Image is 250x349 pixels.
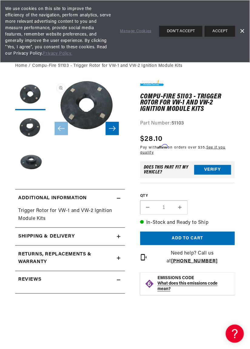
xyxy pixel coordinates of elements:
[18,233,75,241] h2: Shipping & Delivery
[157,276,194,281] strong: EMISSIONS CODE
[18,251,102,266] h2: Returns, Replacements & Warranty
[159,26,202,37] button: DON'T ACCEPT
[157,282,218,292] strong: What does this emissions code mean?
[140,232,235,245] button: Add to cart
[43,51,72,56] a: Privacy Policy.
[140,94,235,112] h1: Compu-Fire 51103 - Trigger Rotor for VW-1 and VW-2 Ignition Module Kits
[15,63,235,69] nav: breadcrumbs
[157,144,168,149] span: Affirm
[5,6,112,57] span: We use cookies on this site to improve the efficiency of the navigation, perform analytics, serve...
[145,279,154,289] img: Emissions code
[171,259,218,264] a: [PHONE_NUMBER]
[15,63,27,69] a: Home
[150,250,235,265] p: Need help? Call us at
[140,134,163,145] span: $28.10
[238,27,247,36] a: Dismiss Banner
[140,219,235,227] p: In-Stock and Ready to Ship
[15,271,125,289] summary: Reviews
[18,207,122,223] p: Trigger Rotor for VW-1 and VW-2 Ignition Module Kits
[120,28,151,35] a: Manage Cookies
[194,165,231,175] button: Verify
[140,145,235,156] p: Pay with on orders over $35.
[171,121,184,126] strong: 51103
[15,147,46,177] button: Load image 3 in gallery view
[106,122,119,135] button: Slide right
[140,120,235,128] div: Part Number:
[15,113,46,144] button: Load image 2 in gallery view
[15,80,46,110] button: Load image 1 in gallery view
[205,26,235,37] button: ACCEPT
[18,276,41,284] h2: Reviews
[15,228,125,245] summary: Shipping & Delivery
[15,246,125,271] summary: Returns, Replacements & Warranty
[140,146,226,155] a: See if you qualify - Learn more about Affirm Financing (opens in modal)
[144,165,194,175] div: Does This part fit My vehicle?
[15,190,125,207] summary: Additional information
[55,122,68,135] button: Slide left
[157,276,230,292] button: EMISSIONS CODEWhat does this emissions code mean?
[32,63,183,69] a: Compu-Fire 51103 - Trigger Rotor for VW-1 and VW-2 Ignition Module Kits
[140,193,235,199] label: QTY
[15,80,125,177] media-gallery: Gallery Viewer
[18,194,87,202] h2: Additional information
